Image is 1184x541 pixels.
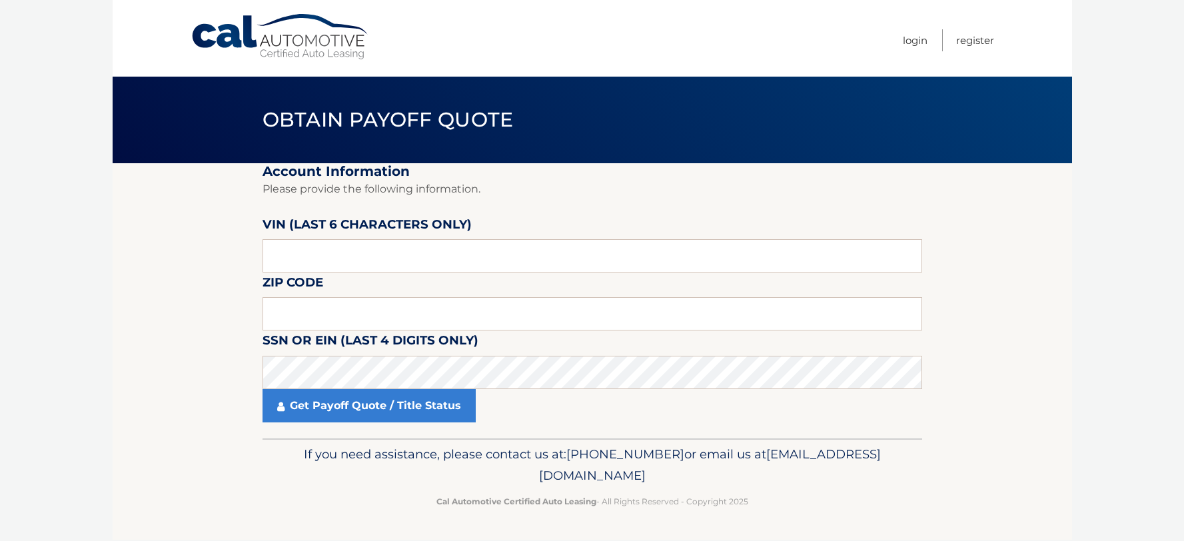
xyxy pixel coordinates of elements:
a: Register [956,29,994,51]
strong: Cal Automotive Certified Auto Leasing [436,496,596,506]
a: Cal Automotive [191,13,370,61]
h2: Account Information [263,163,922,180]
a: Login [903,29,927,51]
span: [PHONE_NUMBER] [566,446,684,462]
a: Get Payoff Quote / Title Status [263,389,476,422]
p: - All Rights Reserved - Copyright 2025 [271,494,913,508]
span: Obtain Payoff Quote [263,107,514,132]
p: If you need assistance, please contact us at: or email us at [271,444,913,486]
label: SSN or EIN (last 4 digits only) [263,330,478,355]
p: Please provide the following information. [263,180,922,199]
label: VIN (last 6 characters only) [263,215,472,239]
label: Zip Code [263,272,323,297]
